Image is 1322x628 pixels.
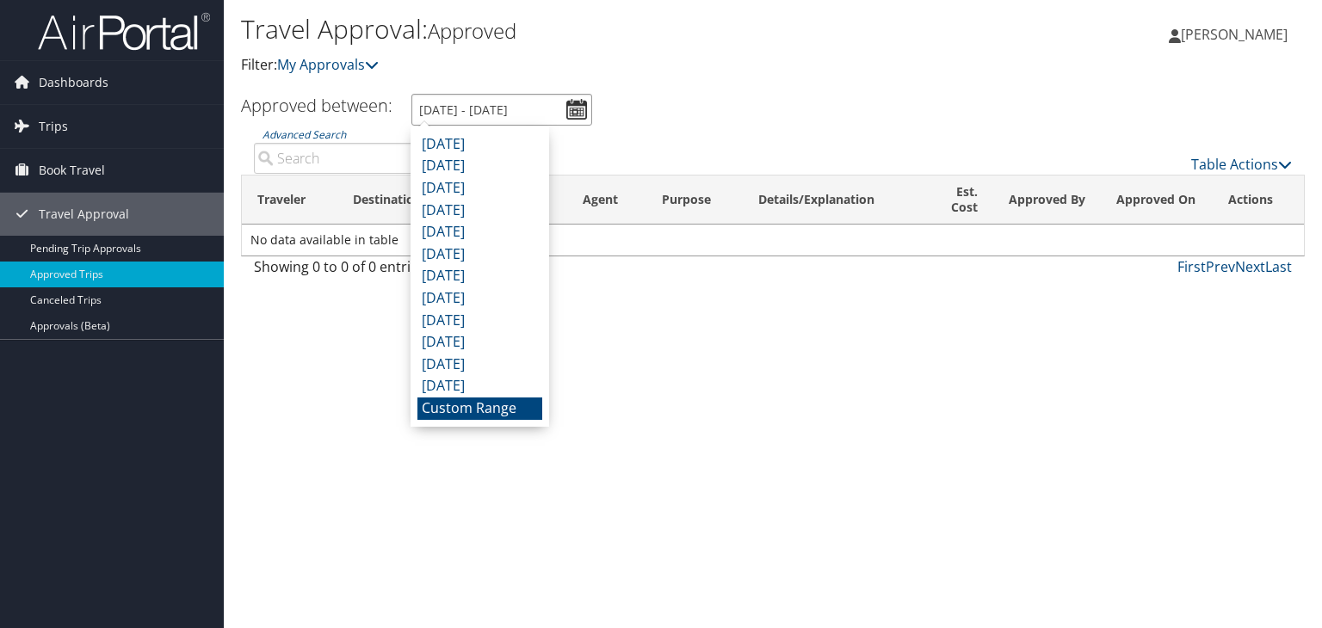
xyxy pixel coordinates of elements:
[417,331,542,354] li: [DATE]
[1235,257,1265,276] a: Next
[417,310,542,332] li: [DATE]
[241,54,950,77] p: Filter:
[241,11,950,47] h1: Travel Approval:
[417,221,542,243] li: [DATE]
[1177,257,1206,276] a: First
[417,133,542,156] li: [DATE]
[567,175,647,225] th: Agent
[277,55,379,74] a: My Approvals
[417,177,542,200] li: [DATE]
[39,105,68,148] span: Trips
[39,193,129,236] span: Travel Approval
[417,287,542,310] li: [DATE]
[1181,25,1288,44] span: [PERSON_NAME]
[337,175,458,225] th: Destination: activate to sort column ascending
[646,175,743,225] th: Purpose
[743,175,920,225] th: Details/Explanation
[417,155,542,177] li: [DATE]
[242,175,337,225] th: Traveler: activate to sort column ascending
[417,265,542,287] li: [DATE]
[417,397,542,420] li: Custom Range
[39,149,105,192] span: Book Travel
[241,94,392,117] h3: Approved between:
[1265,257,1292,276] a: Last
[242,225,1304,256] td: No data available in table
[1191,155,1292,174] a: Table Actions
[920,175,993,225] th: Est. Cost: activate to sort column ascending
[417,354,542,376] li: [DATE]
[417,200,542,222] li: [DATE]
[411,94,592,126] input: [DATE] - [DATE]
[254,256,494,286] div: Showing 0 to 0 of 0 entries
[263,127,346,142] a: Advanced Search
[254,143,494,174] input: Advanced Search
[428,16,516,45] small: Approved
[993,175,1101,225] th: Approved By: activate to sort column ascending
[1101,175,1213,225] th: Approved On: activate to sort column ascending
[1169,9,1305,60] a: [PERSON_NAME]
[39,61,108,104] span: Dashboards
[1213,175,1304,225] th: Actions
[417,243,542,266] li: [DATE]
[1206,257,1235,276] a: Prev
[38,11,210,52] img: airportal-logo.png
[417,375,542,397] li: [DATE]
